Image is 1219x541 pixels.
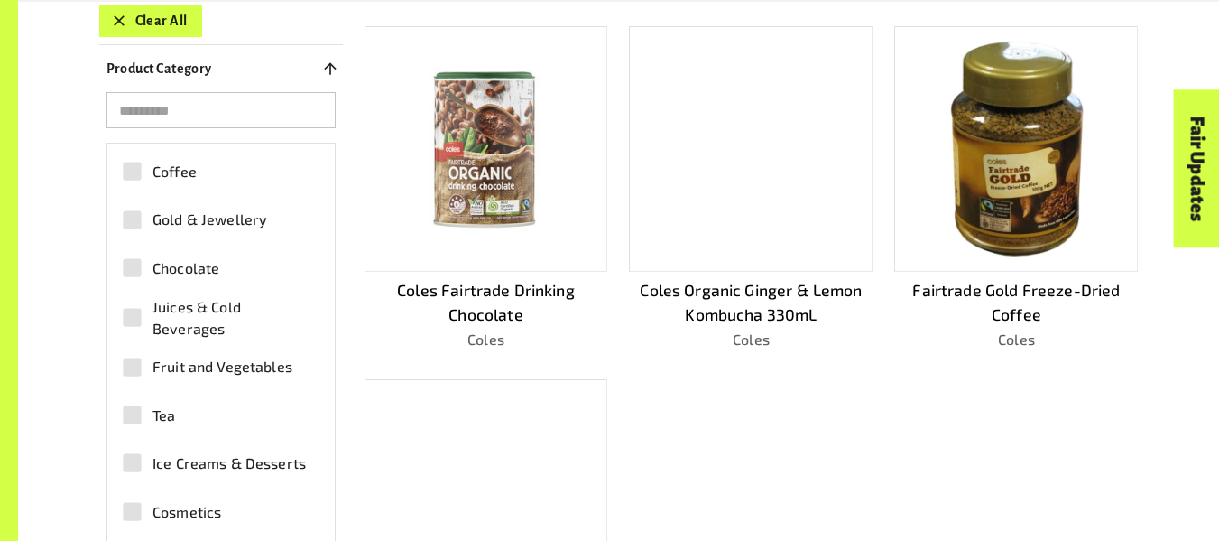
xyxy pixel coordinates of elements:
span: Fruit and Vegetables [152,356,292,378]
p: Coles Organic Ginger & Lemon Kombucha 330mL [629,278,873,326]
span: Ice Creams & Desserts [152,452,306,474]
a: Fairtrade Gold Freeze-Dried CoffeeColes [894,26,1138,350]
p: Fairtrade Gold Freeze-Dried Coffee [894,278,1138,326]
span: Coffee [152,161,197,182]
span: Chocolate [152,257,219,279]
p: Coles [629,329,873,350]
span: Gold & Jewellery [152,209,267,230]
button: Clear All [99,5,202,37]
span: Cosmetics [152,501,221,523]
p: Coles Fairtrade Drinking Chocolate [365,278,608,326]
p: Product Category [106,58,212,79]
a: Coles Fairtrade Drinking ChocolateColes [365,26,608,350]
span: Juices & Cold Beverages [152,296,310,340]
button: Product Category [99,52,343,85]
span: Tea [152,405,175,426]
p: Coles [894,329,1138,350]
p: Coles [365,329,608,350]
a: Coles Organic Ginger & Lemon Kombucha 330mLColes [629,26,873,350]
